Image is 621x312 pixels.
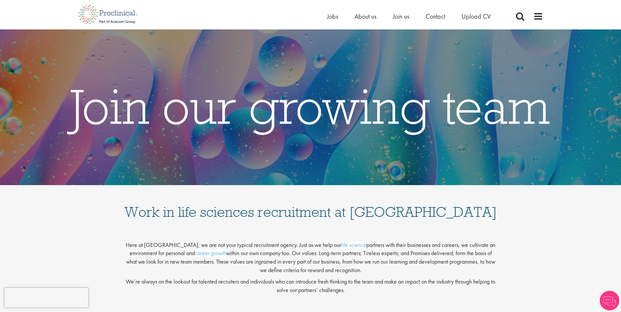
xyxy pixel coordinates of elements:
[5,288,88,307] iframe: reCAPTCHA
[393,12,409,21] a: Join us
[341,241,366,249] a: life science
[124,277,497,294] p: We’re always on the lookout for talented recruiters and individuals who can introduce fresh think...
[195,249,226,257] a: career growth
[600,291,619,310] img: Chatbot
[124,192,497,219] h1: Work in life sciences recruitment at [GEOGRAPHIC_DATA]
[462,12,491,21] a: Upload CV
[355,12,376,21] a: About us
[124,235,497,274] p: Here at [GEOGRAPHIC_DATA], we are not your typical recruitment agency. Just as we help our partne...
[426,12,445,21] a: Contact
[327,12,338,21] a: Jobs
